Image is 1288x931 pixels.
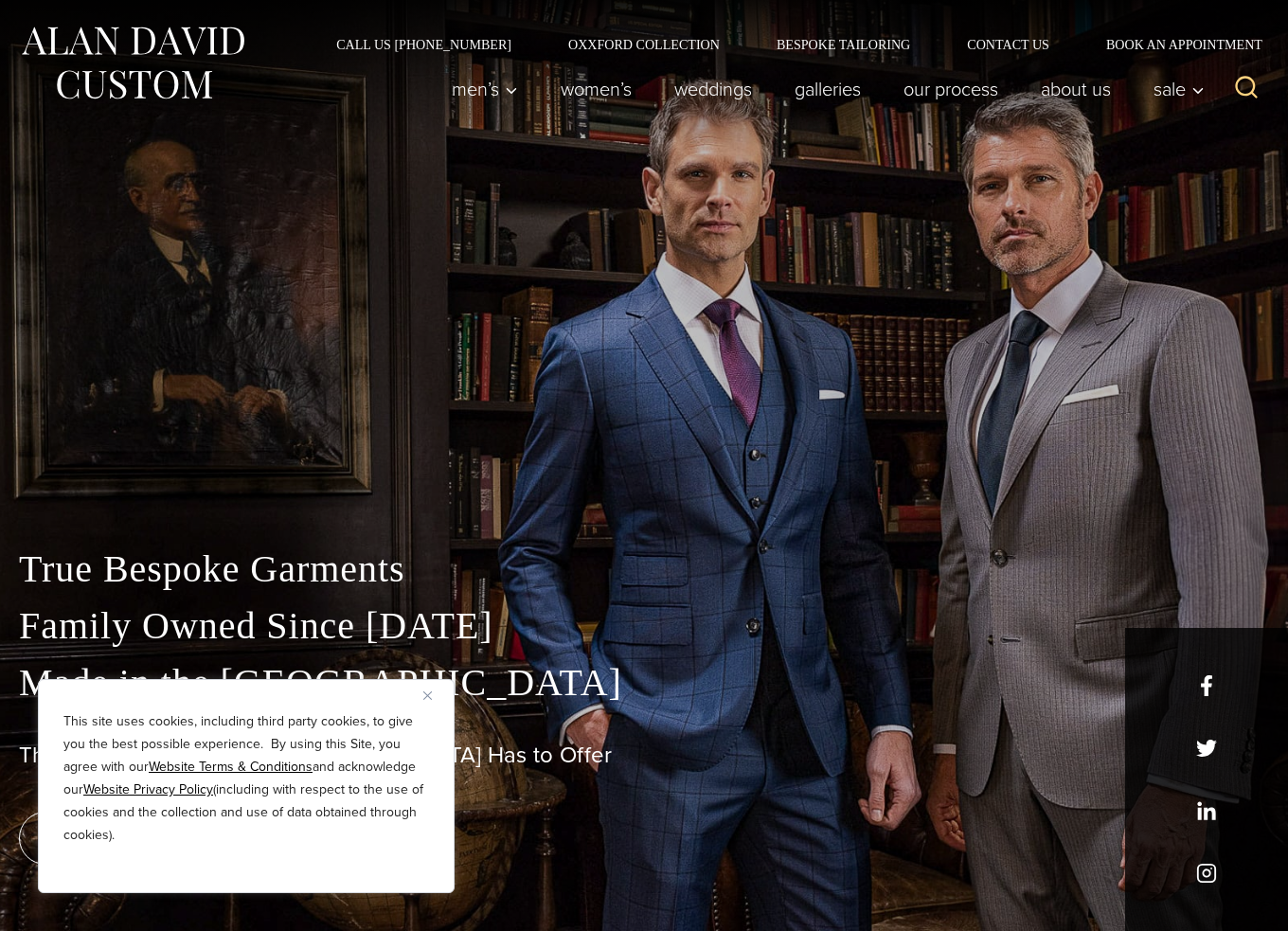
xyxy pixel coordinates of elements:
a: Book an Appointment [1078,38,1269,51]
a: Galleries [774,70,883,108]
a: Oxxford Collection [540,38,748,51]
img: Alan David Custom [19,21,246,105]
a: Our Process [883,70,1020,108]
a: Bespoke Tailoring [748,38,939,51]
a: Call Us [PHONE_NUMBER] [308,38,540,51]
a: Website Terms & Conditions [149,757,313,777]
a: weddings [653,70,774,108]
a: book an appointment [19,812,284,865]
button: Close [423,684,446,707]
a: Website Privacy Policy [83,779,213,799]
button: View Search Form [1224,66,1269,112]
nav: Primary Navigation [431,70,1215,108]
a: Women’s [540,70,653,108]
a: Contact Us [939,38,1078,51]
span: Sale [1154,80,1205,98]
p: This site uses cookies, including third party cookies, to give you the best possible experience. ... [63,710,429,847]
img: Close [423,691,432,700]
nav: Secondary Navigation [308,38,1269,51]
span: Men’s [452,80,518,98]
p: True Bespoke Garments Family Owned Since [DATE] Made in the [GEOGRAPHIC_DATA] [19,541,1269,711]
h1: The Best Custom Suits [GEOGRAPHIC_DATA] Has to Offer [19,742,1269,769]
a: About Us [1020,70,1133,108]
